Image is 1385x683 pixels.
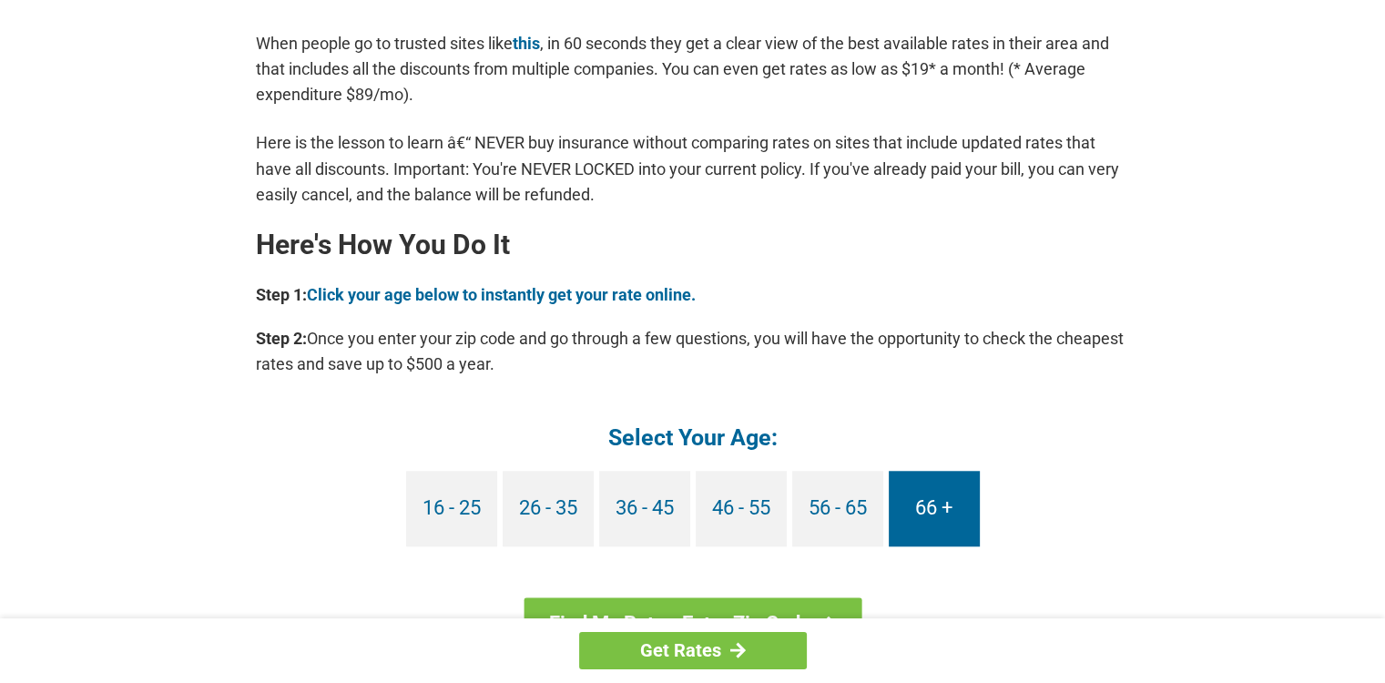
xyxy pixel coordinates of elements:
a: this [513,34,540,53]
a: 16 - 25 [406,471,497,546]
p: When people go to trusted sites like , in 60 seconds they get a clear view of the best available ... [256,31,1130,107]
b: Step 2: [256,329,307,348]
a: Get Rates [579,632,807,669]
a: 66 + [889,471,980,546]
h4: Select Your Age: [256,423,1130,453]
a: 36 - 45 [599,471,690,546]
a: Click your age below to instantly get your rate online. [307,285,696,304]
b: Step 1: [256,285,307,304]
p: Here is the lesson to learn â€“ NEVER buy insurance without comparing rates on sites that include... [256,130,1130,207]
a: 26 - 35 [503,471,594,546]
h2: Here's How You Do It [256,230,1130,260]
a: 56 - 65 [792,471,883,546]
a: 46 - 55 [696,471,787,546]
p: Once you enter your zip code and go through a few questions, you will have the opportunity to che... [256,326,1130,377]
a: Find My Rate - Enter Zip Code [524,597,861,650]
